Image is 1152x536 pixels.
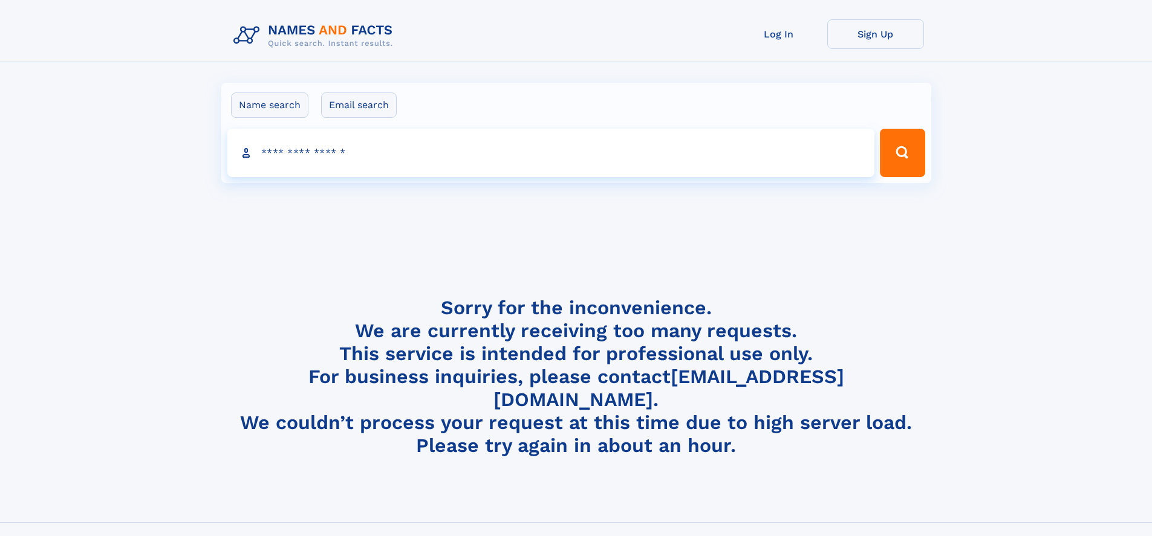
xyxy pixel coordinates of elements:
[827,19,924,49] a: Sign Up
[227,129,875,177] input: search input
[229,19,403,52] img: Logo Names and Facts
[880,129,925,177] button: Search Button
[493,365,844,411] a: [EMAIL_ADDRESS][DOMAIN_NAME]
[229,296,924,457] h4: Sorry for the inconvenience. We are currently receiving too many requests. This service is intend...
[231,92,308,118] label: Name search
[731,19,827,49] a: Log In
[321,92,397,118] label: Email search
